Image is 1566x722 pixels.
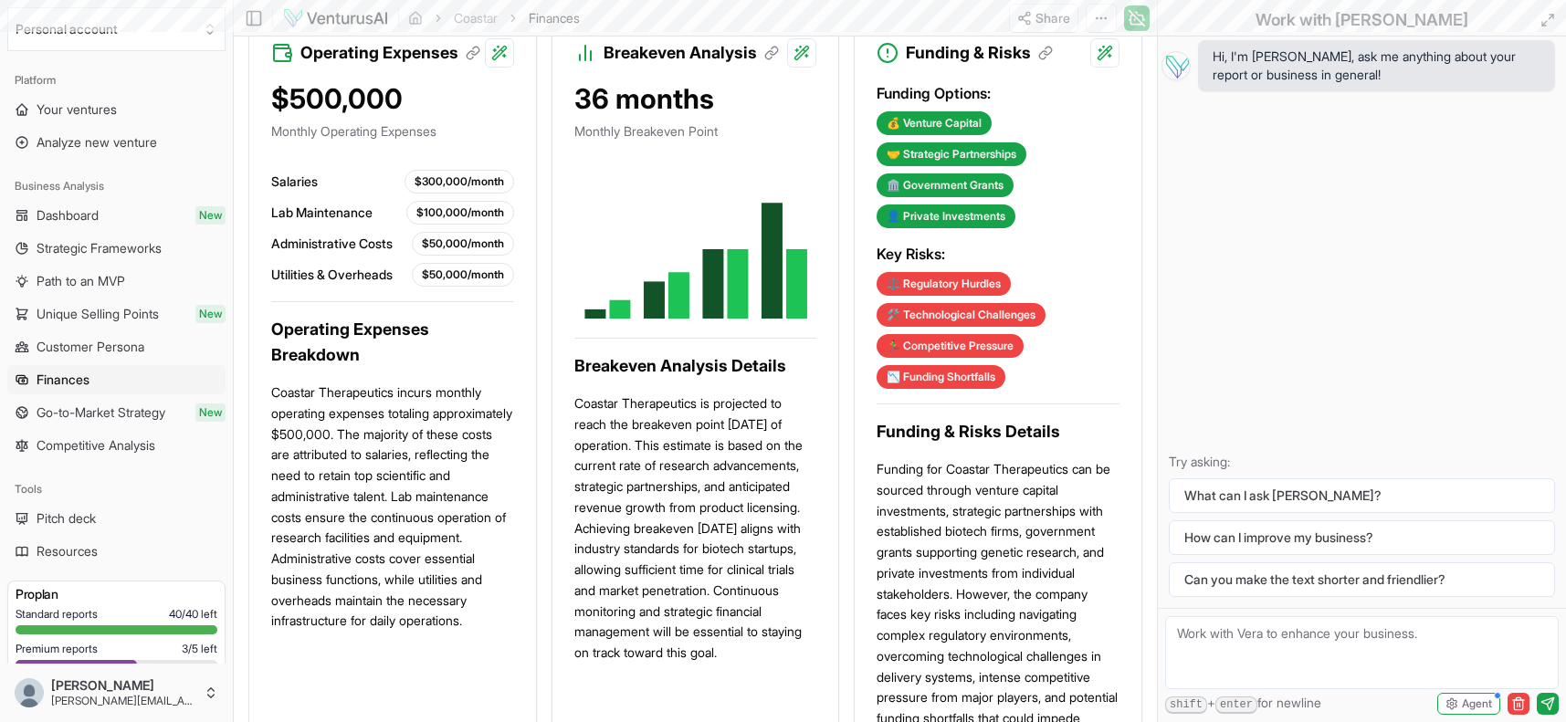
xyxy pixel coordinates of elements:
div: 🏛️ Government Grants [877,173,1014,197]
div: $500,000 [271,82,514,115]
a: DashboardNew [7,201,226,230]
span: Agent [1462,696,1492,711]
p: Coastar Therapeutics incurs monthly operating expenses totaling approximately $500,000. The major... [271,382,514,632]
h3: Operating Expenses Breakdown [271,317,514,368]
span: Hi, I'm [PERSON_NAME], ask me anything about your report or business in general! [1213,47,1540,84]
span: + for newline [1165,694,1321,714]
p: Try asking: [1169,453,1555,471]
p: Coastar Therapeutics is projected to reach the breakeven point [DATE] of operation. This estimate... [574,393,817,664]
a: Competitive Analysis [7,431,226,460]
span: 40 / 40 left [169,607,217,622]
span: Strategic Frameworks [37,239,162,257]
span: Salaries [271,173,318,191]
h3: Funding & Risks Details [877,419,1119,445]
h3: Operating Expenses [300,40,480,66]
div: $300,000/month [405,170,514,194]
div: 📉 Funding Shortfalls [877,365,1005,389]
div: 👤 Private Investments [877,204,1015,228]
button: [PERSON_NAME][PERSON_NAME][EMAIL_ADDRESS][DOMAIN_NAME] [7,671,226,715]
span: Lab Maintenance [271,204,373,222]
kbd: shift [1165,696,1207,714]
div: $100,000/month [406,201,514,225]
img: default_profile_normal.png [15,678,44,707]
span: [PERSON_NAME] [51,677,196,694]
span: Utilities & Overheads [271,266,393,284]
span: Standard reports [16,607,98,622]
h3: Funding Options: [877,82,1119,104]
h3: Breakeven Analysis [604,40,779,66]
a: Unique Selling PointsNew [7,299,226,329]
span: Administrative Costs [271,235,393,253]
h3: Key Risks: [877,243,1119,265]
a: Customer Persona [7,332,226,361]
span: Finances [37,371,89,389]
a: Analyze new venture [7,128,226,157]
div: 💰 Venture Capital [877,111,992,135]
div: $50,000/month [412,232,514,256]
span: New [195,403,226,422]
button: Can you make the text shorter and friendlier? [1169,562,1555,597]
span: Resources [37,542,98,560]
div: 36 months [574,82,817,115]
a: Resources [7,537,226,566]
div: 🤝 Strategic Partnerships [877,142,1026,166]
img: Vera [1161,51,1191,80]
span: Unique Selling Points [37,305,159,323]
button: How can I improve my business? [1169,520,1555,555]
h3: Breakeven Analysis Details [574,353,817,379]
h3: Pro plan [16,585,217,603]
span: Path to an MVP [37,272,125,290]
a: Go-to-Market StrategyNew [7,398,226,427]
span: Competitive Analysis [37,436,155,455]
span: Customer Persona [37,338,144,356]
span: New [195,206,226,225]
div: Platform [7,66,226,95]
div: 🏃‍♂️ Competitive Pressure [877,334,1024,358]
p: Monthly Breakeven Point [574,122,817,141]
span: Go-to-Market Strategy [37,403,165,422]
div: Business Analysis [7,172,226,201]
h3: Funding & Risks [906,40,1053,66]
span: [PERSON_NAME][EMAIL_ADDRESS][DOMAIN_NAME] [51,694,196,708]
span: Dashboard [37,206,99,225]
span: Premium reports [16,642,98,656]
button: Agent [1437,693,1500,715]
span: Your ventures [37,100,117,119]
kbd: enter [1215,696,1257,714]
span: Pitch deck [37,509,96,528]
span: New [195,305,226,323]
a: Path to an MVP [7,267,226,296]
a: Your ventures [7,95,226,124]
a: Strategic Frameworks [7,234,226,263]
span: Analyze new venture [37,133,157,152]
div: Tools [7,475,226,504]
a: Finances [7,365,226,394]
button: What can I ask [PERSON_NAME]? [1169,478,1555,513]
div: $50,000/month [412,263,514,287]
span: 3 / 5 left [182,642,217,656]
a: Pitch deck [7,504,226,533]
div: 🛠️ Technological Challenges [877,303,1046,327]
div: ⚖️ Regulatory Hurdles [877,272,1011,296]
p: Monthly Operating Expenses [271,122,514,141]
